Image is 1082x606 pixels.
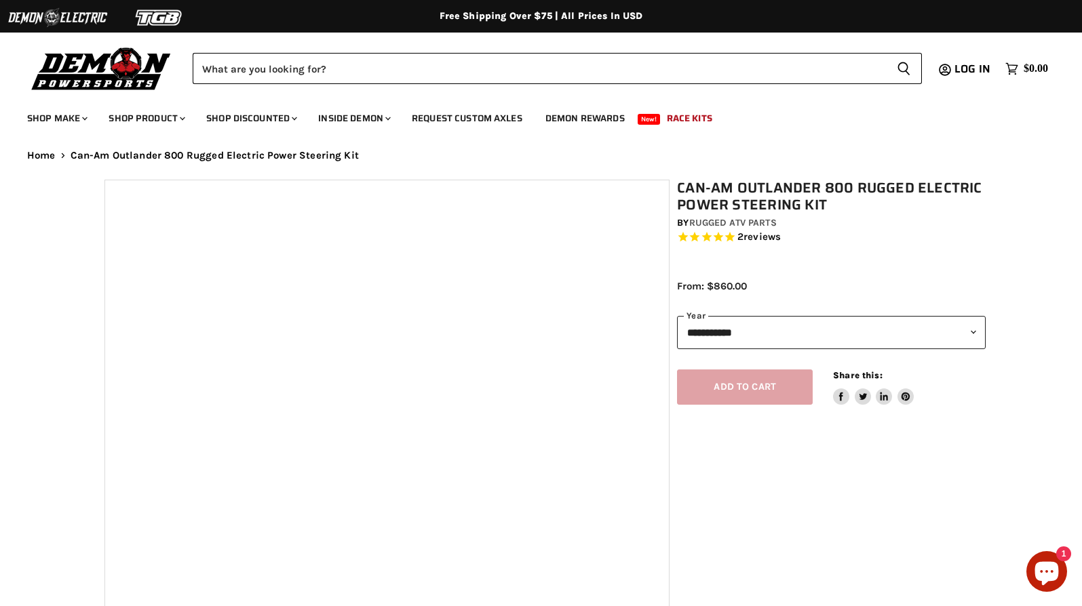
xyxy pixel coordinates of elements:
img: Demon Electric Logo 2 [7,5,109,31]
a: Demon Rewards [535,104,635,132]
img: Demon Powersports [27,44,176,92]
a: Rugged ATV Parts [689,217,777,228]
span: reviews [743,231,781,243]
a: Inside Demon [308,104,399,132]
a: Race Kits [657,104,722,132]
ul: Main menu [17,99,1045,132]
form: Product [193,53,922,84]
a: Request Custom Axles [402,104,533,132]
button: Search [886,53,922,84]
span: 2 reviews [737,231,781,243]
a: Shop Product [98,104,193,132]
span: Log in [954,60,990,77]
div: by [677,216,986,230]
span: Can-Am Outlander 800 Rugged Electric Power Steering Kit [71,150,359,161]
span: Rated 5.0 out of 5 stars 2 reviews [677,230,986,245]
span: New! [638,114,661,125]
inbox-online-store-chat: Shopify online store chat [1022,551,1071,595]
span: Share this: [833,370,882,380]
span: From: $860.00 [677,280,747,292]
img: TGB Logo 2 [109,5,210,31]
h1: Can-Am Outlander 800 Rugged Electric Power Steering Kit [677,180,986,214]
select: year [677,316,986,349]
span: $0.00 [1024,62,1048,75]
a: Log in [948,63,999,75]
a: Shop Make [17,104,96,132]
a: Shop Discounted [196,104,305,132]
input: Search [193,53,886,84]
a: $0.00 [999,59,1055,79]
a: Home [27,150,56,161]
aside: Share this: [833,369,914,405]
